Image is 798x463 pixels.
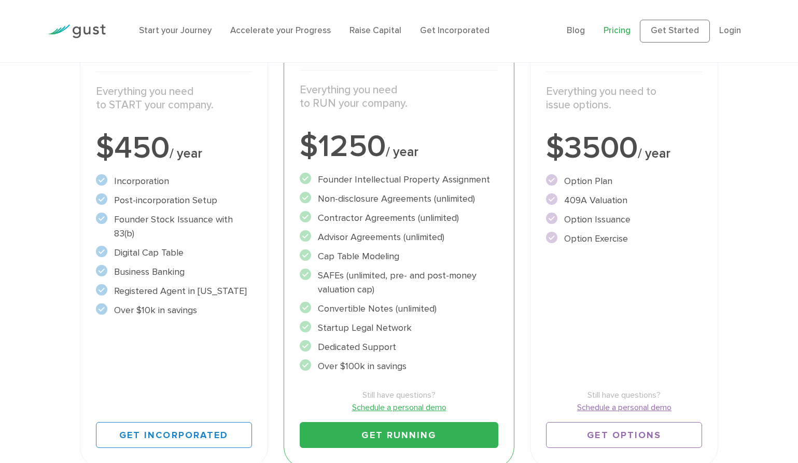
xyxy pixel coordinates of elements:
[170,146,202,161] span: / year
[300,359,499,373] li: Over $100k in savings
[546,174,702,188] li: Option Plan
[640,20,710,43] a: Get Started
[139,25,212,36] a: Start your Journey
[96,193,252,207] li: Post-incorporation Setup
[638,146,670,161] span: / year
[546,193,702,207] li: 409A Valuation
[96,265,252,279] li: Business Banking
[300,192,499,206] li: Non-disclosure Agreements (unlimited)
[300,249,499,263] li: Cap Table Modeling
[546,213,702,227] li: Option Issuance
[300,131,499,162] div: $1250
[96,174,252,188] li: Incorporation
[546,133,702,164] div: $3500
[230,25,331,36] a: Accelerate your Progress
[300,211,499,225] li: Contractor Agreements (unlimited)
[546,422,702,448] a: Get Options
[546,389,702,401] span: Still have questions?
[96,85,252,113] p: Everything you need to START your company.
[96,213,252,241] li: Founder Stock Issuance with 83(b)
[300,321,499,335] li: Startup Legal Network
[386,144,418,160] span: / year
[349,25,401,36] a: Raise Capital
[300,401,499,414] a: Schedule a personal demo
[96,246,252,260] li: Digital Cap Table
[604,25,631,36] a: Pricing
[719,25,741,36] a: Login
[546,232,702,246] li: Option Exercise
[546,401,702,414] a: Schedule a personal demo
[567,25,585,36] a: Blog
[300,173,499,187] li: Founder Intellectual Property Assignment
[300,340,499,354] li: Dedicated Support
[300,389,499,401] span: Still have questions?
[300,269,499,297] li: SAFEs (unlimited, pre- and post-money valuation cap)
[300,230,499,244] li: Advisor Agreements (unlimited)
[300,83,499,111] p: Everything you need to RUN your company.
[546,85,702,113] p: Everything you need to issue options.
[48,24,106,38] img: Gust Logo
[96,284,252,298] li: Registered Agent in [US_STATE]
[96,303,252,317] li: Over $10k in savings
[420,25,489,36] a: Get Incorporated
[300,422,499,448] a: Get Running
[96,133,252,164] div: $450
[300,302,499,316] li: Convertible Notes (unlimited)
[96,422,252,448] a: Get Incorporated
